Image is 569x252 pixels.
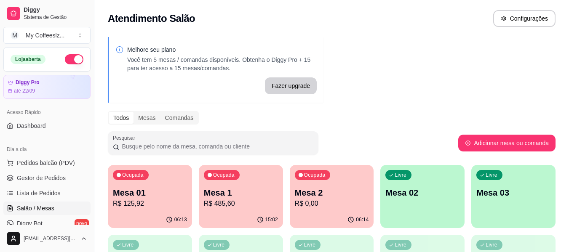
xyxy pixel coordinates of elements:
[16,80,40,86] article: Diggy Pro
[3,143,91,156] div: Dia a dia
[134,112,160,124] div: Mesas
[204,199,278,209] p: R$ 485,60
[119,142,313,151] input: Pesquisar
[14,88,35,94] article: até 22/09
[122,172,144,178] p: Ocupada
[113,199,187,209] p: R$ 125,92
[458,135,556,151] button: Adicionar mesa ou comanda
[109,112,134,124] div: Todos
[3,202,91,215] a: Salão / Mesas
[3,3,91,24] a: DiggySistema de Gestão
[17,204,54,212] span: Salão / Mesas
[356,216,369,223] p: 06:14
[380,165,465,228] button: LivreMesa 02
[395,241,406,248] p: Livre
[11,31,19,40] span: M
[3,156,91,170] button: Pedidos balcão (PDV)
[3,186,91,200] a: Lista de Pedidos
[108,165,192,228] button: OcupadaMesa 01R$ 125,9206:13
[486,241,497,248] p: Livre
[17,219,43,228] span: Diggy Bot
[24,6,87,14] span: Diggy
[127,45,317,54] p: Melhore seu plano
[127,56,317,72] p: Você tem 5 mesas / comandas disponíveis. Obtenha o Diggy Pro + 15 para ter acesso a 15 mesas/coma...
[295,199,369,209] p: R$ 0,00
[3,119,91,133] a: Dashboard
[11,55,45,64] div: Loja aberta
[17,174,66,182] span: Gestor de Pedidos
[199,165,283,228] button: OcupadaMesa 1R$ 485,6015:02
[3,27,91,44] button: Select a team
[3,106,91,119] div: Acesso Rápido
[17,122,46,130] span: Dashboard
[213,241,225,248] p: Livre
[290,165,374,228] button: OcupadaMesa 2R$ 0,0006:14
[304,172,326,178] p: Ocupada
[304,241,316,248] p: Livre
[213,172,235,178] p: Ocupada
[17,189,61,197] span: Lista de Pedidos
[265,216,278,223] p: 15:02
[108,12,195,25] h2: Atendimento Salão
[3,171,91,185] a: Gestor de Pedidos
[24,14,87,21] span: Sistema de Gestão
[174,216,187,223] p: 06:13
[204,187,278,199] p: Mesa 1
[122,241,134,248] p: Livre
[3,217,91,230] a: Diggy Botnovo
[476,187,550,199] p: Mesa 03
[395,172,406,178] p: Livre
[113,187,187,199] p: Mesa 01
[471,165,556,228] button: LivreMesa 03
[486,172,497,178] p: Livre
[265,77,317,94] button: Fazer upgrade
[3,228,91,249] button: [EMAIL_ADDRESS][DOMAIN_NAME]
[160,112,198,124] div: Comandas
[26,31,64,40] div: My Coffeeslz ...
[113,134,138,141] label: Pesquisar
[24,235,77,242] span: [EMAIL_ADDRESS][DOMAIN_NAME]
[3,75,91,99] a: Diggy Proaté 22/09
[65,54,83,64] button: Alterar Status
[493,10,556,27] button: Configurações
[295,187,369,199] p: Mesa 2
[385,187,459,199] p: Mesa 02
[17,159,75,167] span: Pedidos balcão (PDV)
